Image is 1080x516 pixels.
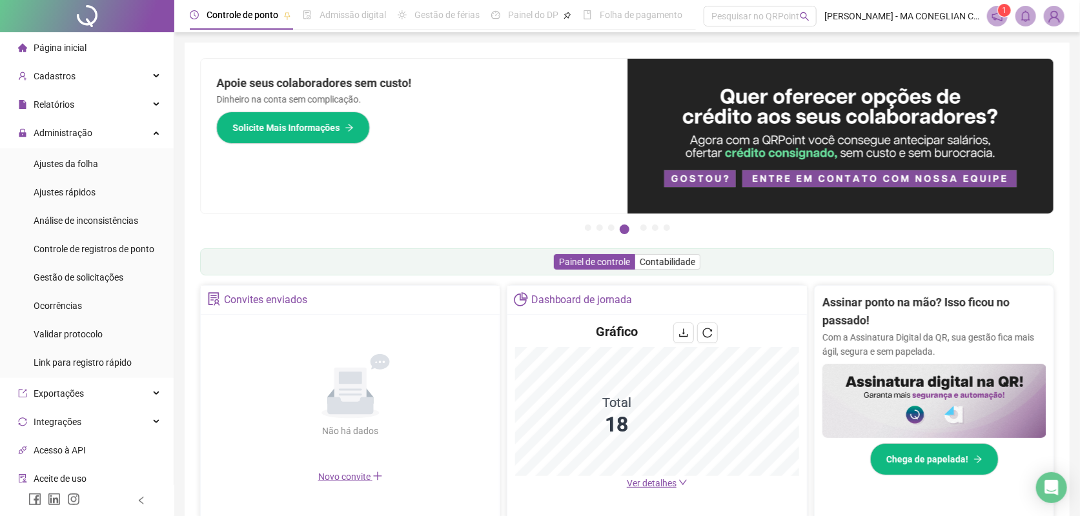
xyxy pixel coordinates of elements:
span: Controle de registros de ponto [34,244,154,254]
span: 1 [1003,6,1007,15]
span: Admissão digital [320,10,386,20]
span: Controle de ponto [207,10,278,20]
span: bell [1020,10,1032,22]
span: [PERSON_NAME] - MA CONEGLIAN CENTRAL [824,9,979,23]
img: 30179 [1044,6,1064,26]
button: Solicite Mais Informações [216,112,370,144]
span: Gestão de solicitações [34,272,123,283]
span: linkedin [48,493,61,506]
span: Cadastros [34,71,76,81]
span: pushpin [564,12,571,19]
span: Validar protocolo [34,329,103,339]
span: api [18,446,27,455]
span: clock-circle [190,10,199,19]
span: Ver detalhes [627,478,677,488]
div: Não há dados [291,424,410,438]
h2: Apoie seus colaboradores sem custo! [216,74,612,92]
span: plus [372,471,383,481]
span: download [678,328,689,338]
span: Solicite Mais Informações [232,121,340,135]
span: Painel do DP [508,10,558,20]
span: Ajustes rápidos [34,187,96,197]
div: Convites enviados [224,289,307,311]
span: sun [398,10,407,19]
span: Link para registro rápido [34,357,132,368]
span: Painel de controle [559,257,630,267]
span: audit [18,474,27,483]
img: banner%2Fa8ee1423-cce5-4ffa-a127-5a2d429cc7d8.png [627,59,1054,213]
span: Chega de papelada! [886,452,968,466]
sup: 1 [998,4,1011,17]
img: banner%2F02c71560-61a6-44d4-94b9-c8ab97240462.png [822,364,1046,439]
span: left [137,496,146,505]
span: Ocorrências [34,301,82,311]
span: Integrações [34,417,81,427]
span: file [18,100,27,109]
button: 5 [640,224,647,231]
span: user-add [18,72,27,81]
span: pushpin [283,12,291,19]
button: 7 [664,224,670,231]
span: export [18,389,27,398]
span: Gestão de férias [414,10,480,20]
span: Novo convite [318,471,383,482]
span: Análise de inconsistências [34,215,138,226]
button: 3 [608,224,615,231]
span: lock [18,128,27,137]
span: Página inicial [34,43,87,53]
button: Chega de papelada! [870,443,999,475]
button: 6 [652,224,658,231]
h2: Assinar ponto na mão? Isso ficou no passado! [822,293,1046,330]
span: arrow-right [345,123,354,132]
div: Dashboard de jornada [531,289,633,311]
span: arrow-right [973,455,983,464]
h4: Gráfico [596,322,638,341]
p: Com a Assinatura Digital da QR, sua gestão fica mais ágil, segura e sem papelada. [822,330,1046,359]
span: Exportações [34,388,84,399]
span: solution [207,292,221,306]
span: Ajustes da folha [34,159,98,169]
div: Open Intercom Messenger [1036,472,1067,503]
span: Acesso à API [34,445,86,455]
a: Ver detalhes down [627,478,688,488]
span: facebook [28,493,41,506]
span: search [800,12,810,21]
button: 1 [585,224,591,231]
span: instagram [67,493,80,506]
span: home [18,43,27,52]
span: dashboard [491,10,500,19]
button: 2 [596,224,603,231]
span: notification [992,10,1003,22]
span: Administração [34,128,92,138]
span: Relatórios [34,99,74,110]
span: reload [702,328,713,338]
span: book [583,10,592,19]
button: 4 [620,224,629,234]
span: file-done [303,10,312,19]
span: pie-chart [514,292,527,306]
p: Dinheiro na conta sem complicação. [216,92,612,106]
span: down [678,478,688,487]
span: sync [18,417,27,426]
span: Aceite de uso [34,473,87,484]
span: Folha de pagamento [600,10,682,20]
span: Contabilidade [640,257,695,267]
